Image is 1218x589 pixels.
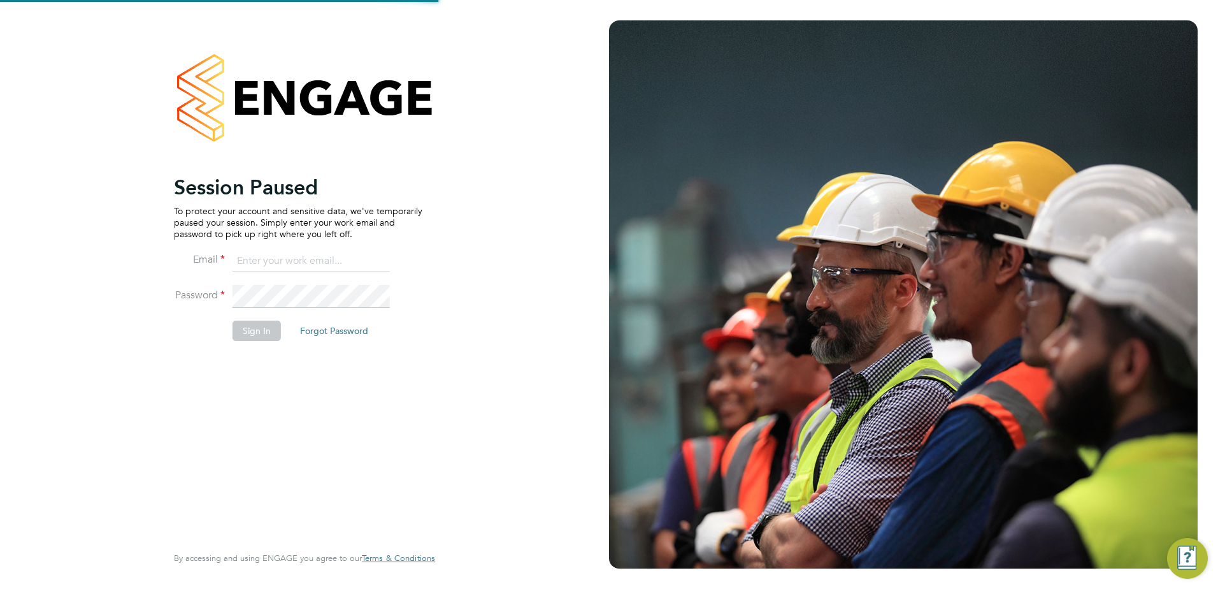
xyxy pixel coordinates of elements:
button: Sign In [233,321,281,341]
span: Terms & Conditions [362,553,435,564]
label: Password [174,289,225,302]
p: To protect your account and sensitive data, we've temporarily paused your session. Simply enter y... [174,205,422,240]
button: Forgot Password [290,321,378,341]
label: Email [174,253,225,266]
a: Terms & Conditions [362,553,435,564]
button: Engage Resource Center [1167,538,1208,579]
input: Enter your work email... [233,250,390,273]
span: By accessing and using ENGAGE you agree to our [174,553,435,564]
h2: Session Paused [174,175,422,200]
